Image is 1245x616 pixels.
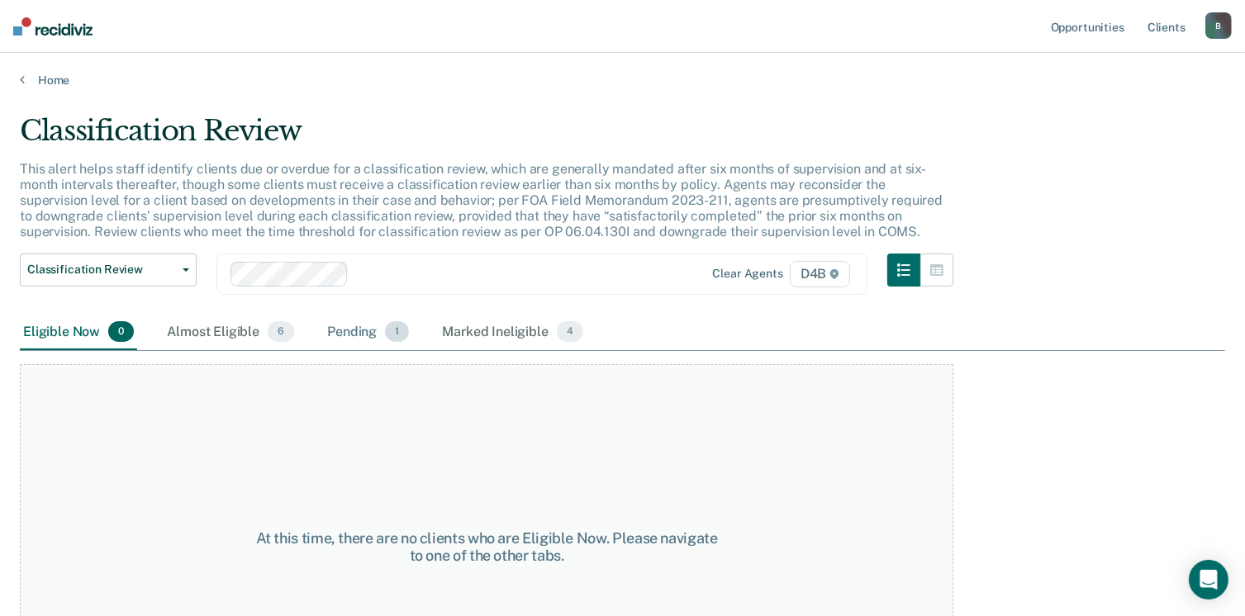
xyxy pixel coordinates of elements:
[557,321,583,343] span: 4
[20,254,197,287] button: Classification Review
[13,17,93,36] img: Recidiviz
[20,315,137,351] div: Eligible Now0
[20,114,953,161] div: Classification Review
[385,321,409,343] span: 1
[713,267,783,281] div: Clear agents
[439,315,587,351] div: Marked Ineligible4
[268,321,294,343] span: 6
[108,321,134,343] span: 0
[324,315,412,351] div: Pending1
[164,315,297,351] div: Almost Eligible6
[790,261,850,287] span: D4B
[20,161,943,240] p: This alert helps staff identify clients due or overdue for a classification review, which are gen...
[20,73,1225,88] a: Home
[1205,12,1232,39] button: B
[1189,560,1228,599] div: Open Intercom Messenger
[254,529,720,565] div: At this time, there are no clients who are Eligible Now. Please navigate to one of the other tabs.
[27,263,176,277] span: Classification Review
